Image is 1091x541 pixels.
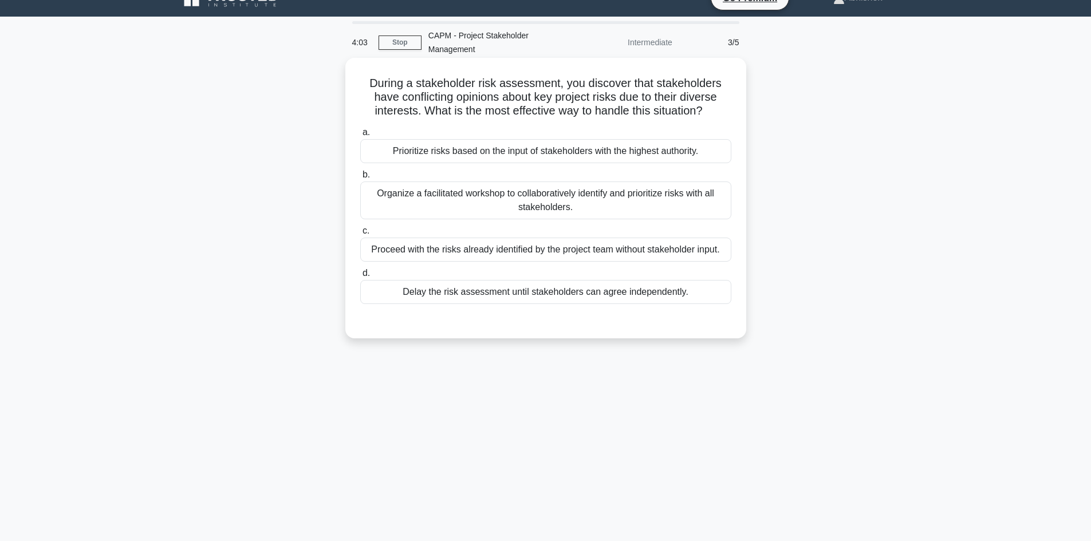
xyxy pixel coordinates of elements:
span: a. [363,127,370,137]
h5: During a stakeholder risk assessment, you discover that stakeholders have conflicting opinions ab... [359,76,732,119]
div: Proceed with the risks already identified by the project team without stakeholder input. [360,238,731,262]
div: Organize a facilitated workshop to collaboratively identify and prioritize risks with all stakeho... [360,181,731,219]
div: 3/5 [679,31,746,54]
span: c. [363,226,369,235]
div: Intermediate [579,31,679,54]
div: Delay the risk assessment until stakeholders can agree independently. [360,280,731,304]
span: b. [363,169,370,179]
a: Stop [379,35,422,50]
div: 4:03 [345,31,379,54]
span: d. [363,268,370,278]
div: Prioritize risks based on the input of stakeholders with the highest authority. [360,139,731,163]
div: CAPM - Project Stakeholder Management [422,24,579,61]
